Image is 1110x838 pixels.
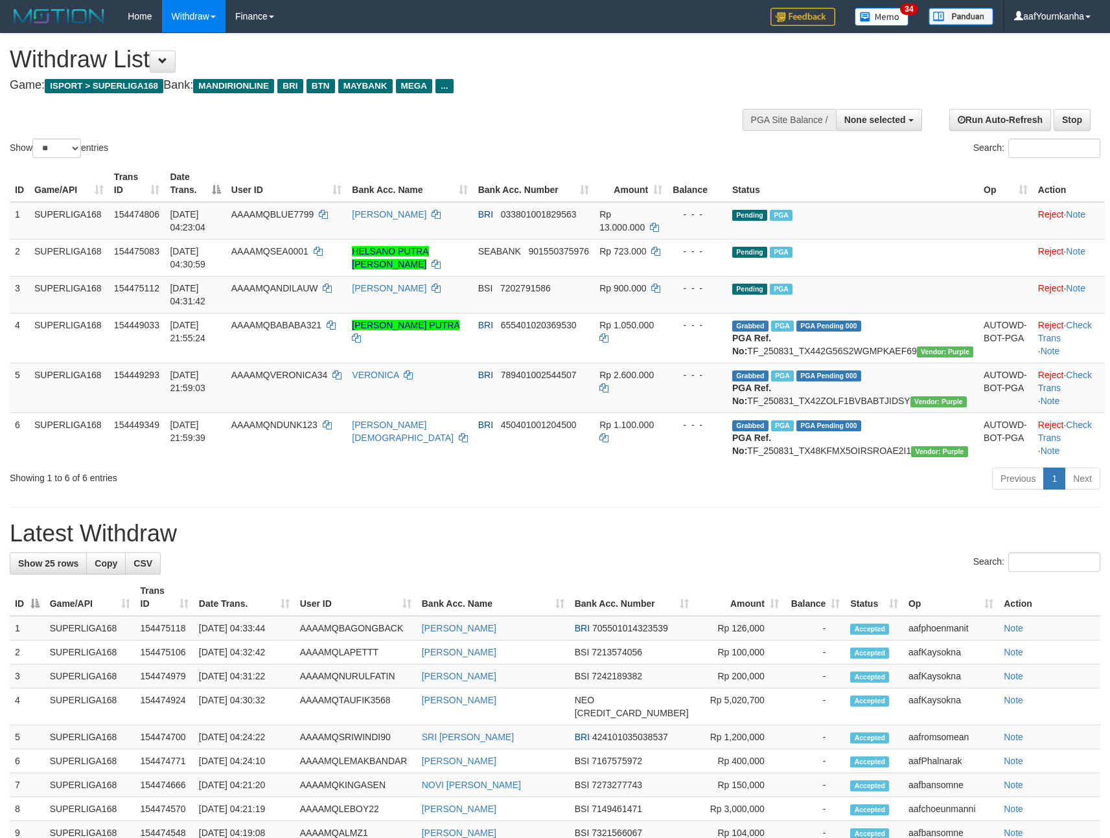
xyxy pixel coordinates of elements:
[1033,165,1105,202] th: Action
[592,623,668,633] span: Copy 705501014323539 to clipboard
[501,320,577,330] span: Copy 655401020369530 to clipboard
[1004,804,1023,814] a: Note
[1041,346,1060,356] a: Note
[592,732,668,742] span: Copy 424101035038537 to clipboard
[422,732,514,742] a: SRI [PERSON_NAME]
[784,616,846,640] td: -
[352,320,459,330] a: [PERSON_NAME] PUTRA
[295,725,417,749] td: AAAAMQSRIWINDI90
[784,749,846,773] td: -
[1033,276,1105,313] td: ·
[114,246,159,256] span: 154475083
[422,804,496,814] a: [PERSON_NAME]
[295,640,417,664] td: AAAAMQLAPETTT
[1004,671,1023,681] a: Note
[306,79,335,93] span: BTN
[10,521,1100,547] h1: Latest Withdraw
[18,558,78,569] span: Show 25 rows
[743,109,836,131] div: PGA Site Balance /
[478,246,521,256] span: SEABANK
[194,579,295,616] th: Date Trans.: activate to sort column ascending
[422,756,496,766] a: [PERSON_NAME]
[473,165,594,202] th: Bank Acc. Number: activate to sort column ascending
[86,552,126,574] a: Copy
[170,420,205,443] span: [DATE] 21:59:39
[850,648,889,659] span: Accepted
[732,383,771,406] b: PGA Ref. No:
[1004,623,1023,633] a: Note
[170,370,205,393] span: [DATE] 21:59:03
[727,165,978,202] th: Status
[732,420,769,431] span: Grabbed
[32,139,81,158] select: Showentries
[194,640,295,664] td: [DATE] 04:32:42
[917,346,973,357] span: Vendor URL: https://trx4.1velocity.biz
[784,797,846,821] td: -
[422,671,496,681] a: [PERSON_NAME]
[347,165,472,202] th: Bank Acc. Name: activate to sort column ascending
[594,165,667,202] th: Amount: activate to sort column ascending
[978,363,1033,413] td: AUTOWD-BOT-PGA
[1038,420,1064,430] a: Reject
[170,320,205,343] span: [DATE] 21:55:24
[114,420,159,430] span: 154449349
[575,647,590,657] span: BSI
[10,363,29,413] td: 5
[575,671,590,681] span: BSI
[295,688,417,725] td: AAAAMQTAUFIK3568
[135,664,194,688] td: 154474979
[770,8,835,26] img: Feedback.jpg
[1033,202,1105,240] td: ·
[1033,413,1105,462] td: · ·
[135,688,194,725] td: 154474924
[1066,246,1085,256] a: Note
[903,725,999,749] td: aafromsomean
[770,284,792,295] span: Marked by aafchoeunmanni
[1038,370,1064,380] a: Reject
[29,276,109,313] td: SUPERLIGA168
[435,79,453,93] span: ...
[845,579,903,616] th: Status: activate to sort column ascending
[911,446,967,457] span: Vendor URL: https://trx4.1velocity.biz
[1041,396,1060,406] a: Note
[694,749,784,773] td: Rp 400,000
[784,664,846,688] td: -
[295,797,417,821] td: AAAAMQLEBOY22
[1033,239,1105,276] td: ·
[592,804,642,814] span: Copy 7149461471 to clipboard
[10,202,29,240] td: 1
[1004,756,1023,766] a: Note
[855,8,909,26] img: Button%20Memo.svg
[592,780,642,790] span: Copy 7273277743 to clipboard
[850,672,889,683] span: Accepted
[125,552,161,574] a: CSV
[850,756,889,767] span: Accepted
[575,828,590,838] span: BSI
[796,370,861,381] span: PGA Pending
[694,579,784,616] th: Amount: activate to sort column ascending
[949,109,1051,131] a: Run Auto-Refresh
[1066,209,1085,220] a: Note
[1038,370,1092,393] a: Check Trans
[575,623,590,633] span: BRI
[978,413,1033,462] td: AUTOWD-BOT-PGA
[771,420,794,431] span: Marked by aafheankoy
[231,420,318,430] span: AAAAMQNDUNK123
[1004,780,1023,790] a: Note
[732,321,769,332] span: Grabbed
[135,579,194,616] th: Trans ID: activate to sort column ascending
[599,283,646,293] span: Rp 900.000
[732,284,767,295] span: Pending
[667,165,727,202] th: Balance
[1033,363,1105,413] td: · ·
[295,579,417,616] th: User ID: activate to sort column ascending
[732,370,769,381] span: Grabbed
[599,246,646,256] span: Rp 723.000
[29,363,109,413] td: SUPERLIGA168
[10,725,45,749] td: 5
[10,664,45,688] td: 3
[352,283,426,293] a: [PERSON_NAME]
[1004,828,1023,838] a: Note
[352,209,426,220] a: [PERSON_NAME]
[575,756,590,766] span: BSI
